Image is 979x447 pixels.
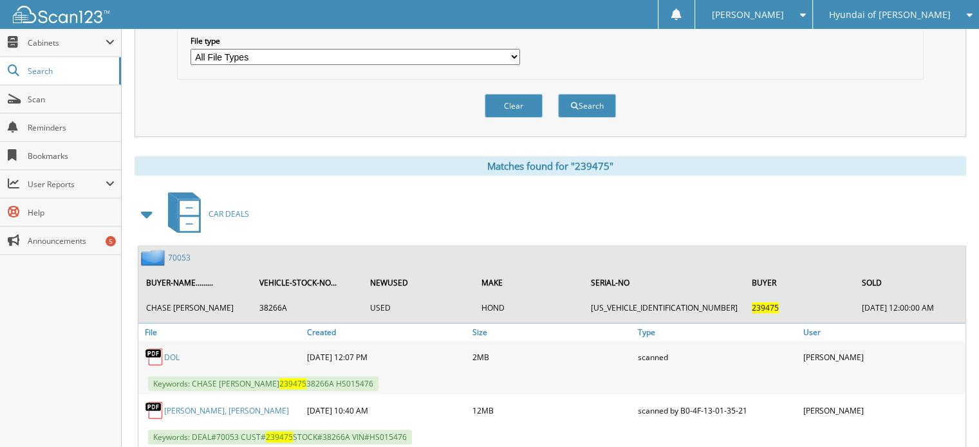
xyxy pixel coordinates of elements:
div: 5 [106,236,116,246]
span: 239475 [266,432,293,442]
th: MAKE [475,269,583,296]
span: User Reports [28,179,106,190]
div: 2MB [469,344,635,370]
td: USED [364,297,474,318]
span: Bookmarks [28,151,115,161]
div: scanned by B0-4F-13-01-35-21 [635,397,800,423]
div: [PERSON_NAME] [800,397,965,423]
td: [DATE] 12:00:00 AM [855,297,964,318]
iframe: Chat Widget [915,385,979,447]
label: File type [191,35,520,46]
span: Keywords: CHASE [PERSON_NAME] 38266A HS015476 [148,376,378,391]
span: Reminders [28,122,115,133]
a: DOL [164,352,180,363]
img: PDF.png [145,401,164,420]
span: [PERSON_NAME] [711,11,783,19]
div: [DATE] 12:07 PM [304,344,469,370]
img: PDF.png [145,347,164,367]
button: Search [558,94,616,118]
th: SOLD [855,269,964,296]
span: Help [28,207,115,218]
button: Clear [485,94,543,118]
div: [PERSON_NAME] [800,344,965,370]
a: 70053 [168,252,191,263]
a: Size [469,324,635,341]
th: VEHICLE-STOCK-NO... [253,269,362,296]
a: User [800,324,965,341]
td: [US_VEHICLE_IDENTIFICATION_NUMBER] [584,297,744,318]
span: Scan [28,94,115,105]
th: SERIAL-NO [584,269,744,296]
span: CAR DEALS [209,208,249,219]
td: 38266A [253,297,362,318]
span: Keywords: DEAL#70053 CUST# STOCK#38266A VIN#HS015476 [148,430,412,444]
th: BUYER [745,269,854,296]
div: scanned [635,344,800,370]
span: Hyundai of [PERSON_NAME] [829,11,951,19]
a: Type [635,324,800,341]
a: [PERSON_NAME], [PERSON_NAME] [164,405,289,416]
a: CAR DEALS [160,188,249,239]
img: scan123-logo-white.svg [13,6,109,23]
span: Search [28,66,113,77]
div: 12MB [469,397,635,423]
a: File [138,324,304,341]
span: 239475 [752,302,779,313]
div: Matches found for "239475" [135,156,966,176]
td: CHASE [PERSON_NAME] [140,297,252,318]
div: [DATE] 10:40 AM [304,397,469,423]
span: Cabinets [28,37,106,48]
span: 239475 [279,378,306,389]
td: HOND [475,297,583,318]
span: Announcements [28,235,115,246]
img: folder2.png [141,250,168,266]
th: NEWUSED [364,269,474,296]
a: Created [304,324,469,341]
th: BUYER-NAME......... [140,269,252,296]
